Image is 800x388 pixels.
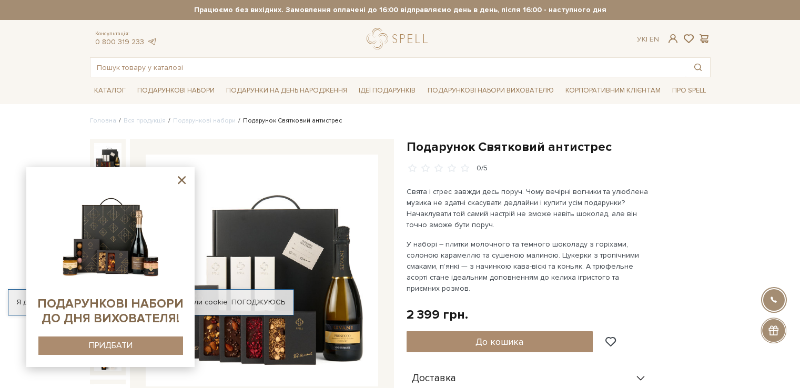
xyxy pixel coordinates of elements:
a: telegram [147,37,157,46]
img: Подарунок Святковий антистрес [146,155,378,387]
a: logo [367,28,432,49]
div: 0/5 [477,164,488,173]
a: Корпоративним клієнтам [561,81,665,99]
span: Консультація: [95,30,157,37]
div: 2 399 грн. [407,307,468,323]
img: Подарунок Святковий антистрес [94,143,121,170]
input: Пошук товару у каталозі [90,58,686,77]
h1: Подарунок Святковий антистрес [407,139,711,155]
a: Про Spell [668,83,710,99]
div: Я дозволяю [DOMAIN_NAME] використовувати [8,298,293,307]
a: Каталог [90,83,130,99]
a: Вся продукція [124,117,166,125]
a: Подарункові набори вихователю [423,81,558,99]
button: До кошика [407,331,593,352]
li: Подарунок Святковий антистрес [236,116,342,126]
a: 0 800 319 233 [95,37,144,46]
a: En [650,35,659,44]
a: Ідеї подарунків [355,83,420,99]
div: Ук [637,35,659,44]
a: Головна [90,117,116,125]
p: У наборі – плитки молочного та темного шоколаду з горіхами, солоною карамеллю та сушеною малиною.... [407,239,653,294]
a: Подарункові набори [173,117,236,125]
a: файли cookie [180,298,228,307]
strong: Працюємо без вихідних. Замовлення оплачені до 16:00 відправляємо день в день, після 16:00 - насту... [90,5,711,15]
a: Погоджуюсь [231,298,285,307]
span: До кошика [475,336,523,348]
span: | [646,35,647,44]
span: Доставка [412,374,456,383]
a: Подарункові набори [133,83,219,99]
button: Пошук товару у каталозі [686,58,710,77]
p: Свята і стрес завжди десь поруч. Чому вечірні вогники та улюблена музика не здатні скасувати дедл... [407,186,653,230]
a: Подарунки на День народження [222,83,351,99]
